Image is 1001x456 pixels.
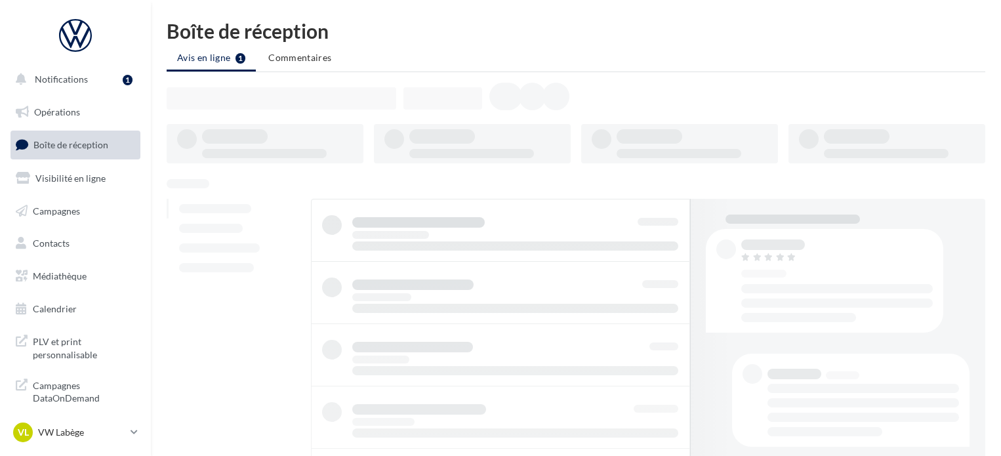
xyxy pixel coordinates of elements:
[33,205,80,216] span: Campagnes
[33,238,70,249] span: Contacts
[8,327,143,366] a: PLV et print personnalisable
[10,420,140,445] a: VL VW Labège
[268,52,331,63] span: Commentaires
[8,295,143,323] a: Calendrier
[8,371,143,410] a: Campagnes DataOnDemand
[8,197,143,225] a: Campagnes
[8,230,143,257] a: Contacts
[35,173,106,184] span: Visibilité en ligne
[8,165,143,192] a: Visibilité en ligne
[8,98,143,126] a: Opérations
[33,139,108,150] span: Boîte de réception
[167,21,985,41] div: Boîte de réception
[8,262,143,290] a: Médiathèque
[18,426,29,439] span: VL
[35,73,88,85] span: Notifications
[38,426,125,439] p: VW Labège
[8,66,138,93] button: Notifications 1
[123,75,133,85] div: 1
[33,333,135,361] span: PLV et print personnalisable
[34,106,80,117] span: Opérations
[33,270,87,281] span: Médiathèque
[8,131,143,159] a: Boîte de réception
[33,303,77,314] span: Calendrier
[33,377,135,405] span: Campagnes DataOnDemand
